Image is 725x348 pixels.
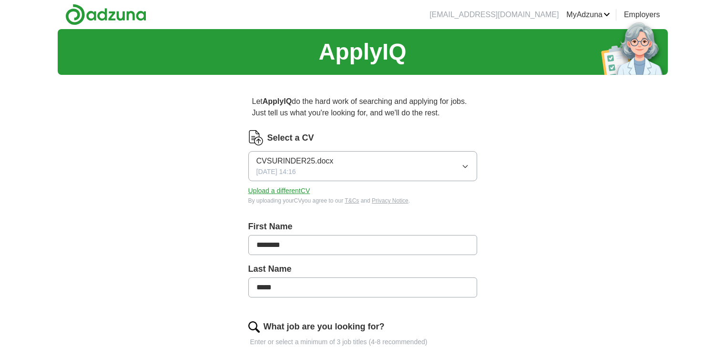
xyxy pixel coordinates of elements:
label: First Name [248,220,477,233]
a: Employers [624,9,660,20]
span: [DATE] 14:16 [256,167,296,177]
img: Adzuna logo [65,4,146,25]
label: Last Name [248,263,477,276]
button: CVSURINDER25.docx[DATE] 14:16 [248,151,477,181]
button: Upload a differentCV [248,186,310,196]
img: CV Icon [248,130,264,145]
strong: ApplyIQ [263,97,292,105]
li: [EMAIL_ADDRESS][DOMAIN_NAME] [429,9,559,20]
label: Select a CV [267,132,314,144]
img: search.png [248,321,260,333]
a: T&Cs [345,197,359,204]
span: CVSURINDER25.docx [256,155,334,167]
h1: ApplyIQ [318,35,406,69]
p: Enter or select a minimum of 3 job titles (4-8 recommended) [248,337,477,347]
label: What job are you looking for? [264,320,385,333]
div: By uploading your CV you agree to our and . [248,196,477,205]
a: Privacy Notice [372,197,408,204]
p: Let do the hard work of searching and applying for jobs. Just tell us what you're looking for, an... [248,92,477,123]
a: MyAdzuna [566,9,610,20]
